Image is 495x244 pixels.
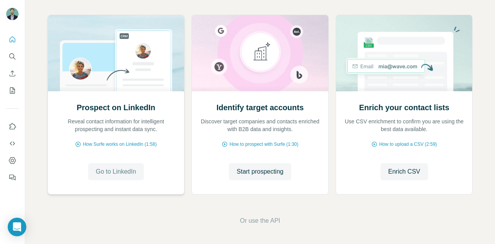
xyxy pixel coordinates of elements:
[77,102,155,113] h2: Prospect on LinkedIn
[379,141,437,148] span: How to upload a CSV (2:59)
[6,119,19,133] button: Use Surfe on LinkedIn
[200,118,321,133] p: Discover target companies and contacts enriched with B2B data and insights.
[8,218,26,236] div: Open Intercom Messenger
[88,163,144,180] button: Go to LinkedIn
[6,32,19,46] button: Quick start
[6,171,19,184] button: Feedback
[344,118,465,133] p: Use CSV enrichment to confirm you are using the best data available.
[388,167,420,176] span: Enrich CSV
[336,15,473,91] img: Enrich your contact lists
[48,15,185,91] img: Prospect on LinkedIn
[56,118,177,133] p: Reveal contact information for intelligent prospecting and instant data sync.
[217,102,304,113] h2: Identify target accounts
[6,67,19,80] button: Enrich CSV
[237,167,283,176] span: Start prospecting
[6,8,19,20] img: Avatar
[6,137,19,150] button: Use Surfe API
[6,49,19,63] button: Search
[83,141,157,148] span: How Surfe works on LinkedIn (1:58)
[240,216,280,225] button: Or use the API
[6,154,19,167] button: Dashboard
[229,141,298,148] span: How to prospect with Surfe (1:30)
[6,84,19,97] button: My lists
[359,102,449,113] h2: Enrich your contact lists
[229,163,291,180] button: Start prospecting
[191,15,329,91] img: Identify target accounts
[381,163,428,180] button: Enrich CSV
[96,167,136,176] span: Go to LinkedIn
